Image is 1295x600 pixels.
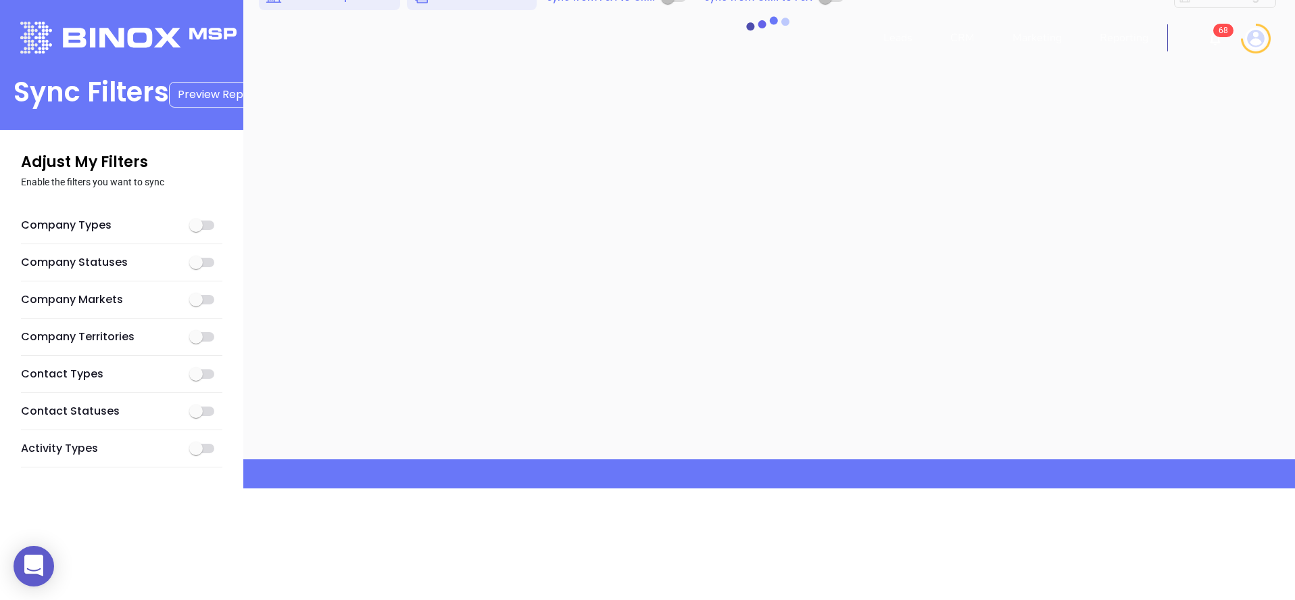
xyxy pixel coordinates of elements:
[1223,26,1228,35] span: 8
[21,173,222,191] p: Enable the filters you want to sync
[21,292,123,308] a: Company Markets
[1245,28,1267,49] img: user
[945,24,980,51] a: CRM
[1213,24,1233,37] sup: 68
[21,329,135,345] a: Company Territories
[21,254,128,271] a: Company Statuses
[21,440,98,457] a: Activity Types
[1219,26,1223,35] span: 6
[1094,24,1154,51] a: Reporting
[21,366,103,382] a: Contact Types
[21,151,222,173] p: Adjust My Filters
[169,82,298,108] button: Preview Report Filter
[21,403,120,419] a: Contact Statuses
[1207,30,1223,47] img: iconNotification
[1007,24,1067,51] a: Marketing
[20,22,237,53] img: logo
[878,24,918,51] a: Leads
[21,217,112,233] a: Company Types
